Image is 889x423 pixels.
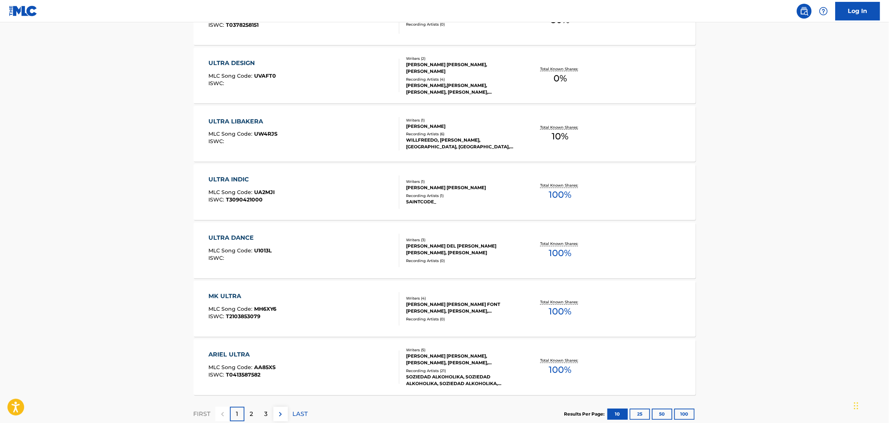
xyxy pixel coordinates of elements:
div: ULTRA DESIGN [208,59,276,68]
p: FIRST [194,410,211,419]
button: 50 [652,409,672,420]
span: ISWC : [208,372,226,378]
a: Log In [836,2,880,20]
div: ULTRA INDIC [208,175,275,184]
span: UA2MJI [254,189,275,196]
span: 100 % [549,364,572,377]
span: MLC Song Code : [208,189,254,196]
p: 2 [250,410,253,419]
p: Total Known Shares: [541,125,580,130]
span: U1013L [254,248,272,254]
div: Writers ( 2 ) [406,56,519,61]
span: MLC Song Code : [208,306,254,313]
div: Recording Artists ( 21 ) [406,368,519,374]
div: Writers ( 1 ) [406,179,519,185]
div: Recording Artists ( 0 ) [406,258,519,264]
span: MLC Song Code : [208,364,254,371]
span: MLC Song Code : [208,131,254,138]
p: LAST [293,410,308,419]
a: ARIEL ULTRAMLC Song Code:AA85XSISWC:T0413587582Writers (5)[PERSON_NAME] [PERSON_NAME], [PERSON_NA... [194,339,696,395]
p: Total Known Shares: [541,66,580,72]
div: [PERSON_NAME] DEL [PERSON_NAME] [PERSON_NAME], [PERSON_NAME] [406,243,519,256]
span: MH6XY6 [254,306,276,313]
a: Public Search [797,4,812,19]
div: Recording Artists ( 6 ) [406,132,519,137]
div: [PERSON_NAME] [406,123,519,130]
div: WILLFREEDO, [PERSON_NAME], [GEOGRAPHIC_DATA], [GEOGRAPHIC_DATA], [GEOGRAPHIC_DATA] [406,137,519,151]
div: ARIEL ULTRA [208,351,276,359]
div: [PERSON_NAME] [PERSON_NAME], [PERSON_NAME], [PERSON_NAME], [PERSON_NAME] [PERSON_NAME] [PERSON_NAME] [406,353,519,367]
div: Recording Artists ( 1 ) [406,193,519,199]
div: Arrastrar [854,395,859,417]
p: 3 [265,410,268,419]
a: ULTRA LIBAKERAMLC Song Code:UW4RJSISWC:Writers (1)[PERSON_NAME]Recording Artists (6)WILLFREEDO, [... [194,106,696,162]
span: 10 % [552,130,569,143]
span: ISWC : [208,22,226,28]
a: ULTRA DESIGNMLC Song Code:UVAFT0ISWC:Writers (2)[PERSON_NAME] [PERSON_NAME], [PERSON_NAME]Recordi... [194,48,696,103]
div: Help [816,4,831,19]
span: 0 % [554,72,567,85]
span: ISWC : [208,80,226,87]
img: help [819,7,828,16]
p: Total Known Shares: [541,358,580,364]
button: 100 [674,409,695,420]
img: right [276,410,285,419]
img: MLC Logo [9,6,38,16]
div: Recording Artists ( 0 ) [406,22,519,27]
span: UW4RJS [254,131,278,138]
div: [PERSON_NAME] [PERSON_NAME], [PERSON_NAME] [406,61,519,75]
span: T3090421000 [226,197,263,203]
button: 25 [630,409,650,420]
div: SOZIEDAD ALKOHOLIKA, SOZIEDAD ALKOHOLIKA, SOZIEDAD ALKOHOLIKA, SOZIEDAD ALKOHOLIKA, SOZIEDAD ALKO... [406,374,519,387]
span: MLC Song Code : [208,248,254,254]
div: MK ULTRA [208,292,276,301]
a: ULTRA INDICMLC Song Code:UA2MJIISWC:T3090421000Writers (1)[PERSON_NAME] [PERSON_NAME]Recording Ar... [194,164,696,220]
div: Widget de chat [852,387,889,423]
span: ISWC : [208,197,226,203]
a: MK ULTRAMLC Song Code:MH6XY6ISWC:T2103853079Writers (4)[PERSON_NAME] [PERSON_NAME] FONT [PERSON_N... [194,281,696,337]
span: ISWC : [208,138,226,145]
span: ISWC : [208,313,226,320]
span: 100 % [549,247,572,260]
img: search [800,7,809,16]
span: ISWC : [208,255,226,262]
p: Total Known Shares: [541,300,580,305]
div: Writers ( 3 ) [406,238,519,243]
div: Writers ( 4 ) [406,296,519,301]
div: ULTRA DANCE [208,234,272,243]
div: Writers ( 1 ) [406,117,519,123]
p: Results Per Page: [564,411,607,418]
div: Recording Artists ( 4 ) [406,77,519,82]
button: 10 [607,409,628,420]
div: SAINTCODE_ [406,199,519,206]
span: T0413587582 [226,372,260,378]
div: [PERSON_NAME] [PERSON_NAME] [406,185,519,191]
p: Total Known Shares: [541,183,580,188]
div: ULTRA LIBAKERA [208,117,278,126]
div: Recording Artists ( 0 ) [406,317,519,322]
p: Total Known Shares: [541,241,580,247]
span: 100 % [549,188,572,202]
span: T0378258151 [226,22,259,28]
span: MLC Song Code : [208,72,254,79]
p: 1 [236,410,238,419]
div: [PERSON_NAME],[PERSON_NAME], [PERSON_NAME], [PERSON_NAME], [PERSON_NAME], [PERSON_NAME]|[PERSON_N... [406,82,519,96]
span: 100 % [549,305,572,319]
a: ULTRA DANCEMLC Song Code:U1013LISWC:Writers (3)[PERSON_NAME] DEL [PERSON_NAME] [PERSON_NAME], [PE... [194,223,696,278]
span: UVAFT0 [254,72,276,79]
span: AA85XS [254,364,276,371]
span: T2103853079 [226,313,260,320]
div: [PERSON_NAME] [PERSON_NAME] FONT [PERSON_NAME], [PERSON_NAME], [PERSON_NAME] [406,301,519,315]
div: Writers ( 5 ) [406,348,519,353]
iframe: Chat Widget [852,387,889,423]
